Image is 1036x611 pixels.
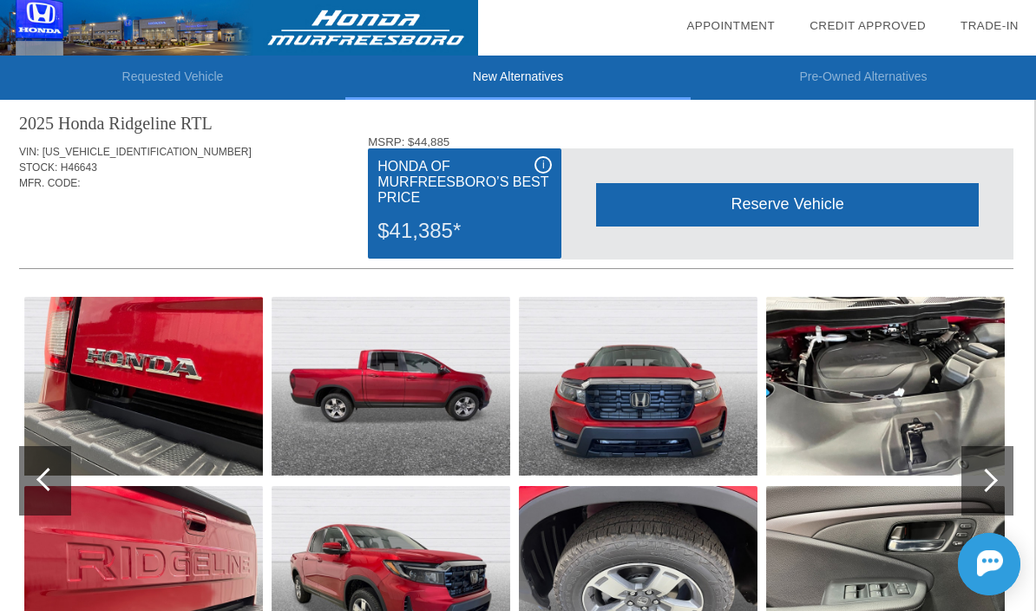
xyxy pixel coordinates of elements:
div: Quoted on [DATE] 3:22:08 PM [19,217,1013,245]
img: c6945df4e1535d84e6644c27bb95f9fbx.jpg [272,297,510,476]
iframe: Chat Assistance [880,517,1036,611]
div: i [534,156,552,174]
span: STOCK: [19,161,57,174]
a: Trade-In [961,19,1019,32]
div: RTL [180,111,213,135]
span: MFR. CODE: [19,177,81,189]
li: New Alternatives [345,56,691,100]
div: Honda of Murfreesboro’s Best Price [377,156,552,208]
span: VIN: [19,146,39,158]
span: [US_VEHICLE_IDENTIFICATION_NUMBER] [43,146,252,158]
div: 2025 Honda Ridgeline [19,111,176,135]
li: Pre-Owned Alternatives [691,56,1036,100]
div: Reserve Vehicle [596,183,979,226]
img: 9e3f51c77d1293255fc40d5024a098f9x.jpg [519,297,757,476]
div: MSRP: $44,885 [368,135,1013,148]
span: H46643 [61,161,97,174]
a: Credit Approved [810,19,926,32]
img: 1854538235c98ce22e11231a6e3c888ex.jpg [24,297,263,476]
div: $41,385* [377,208,552,253]
a: Appointment [686,19,775,32]
img: 6ab06f7bef134142939962b1d6e25688x.jpg [766,297,1005,476]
